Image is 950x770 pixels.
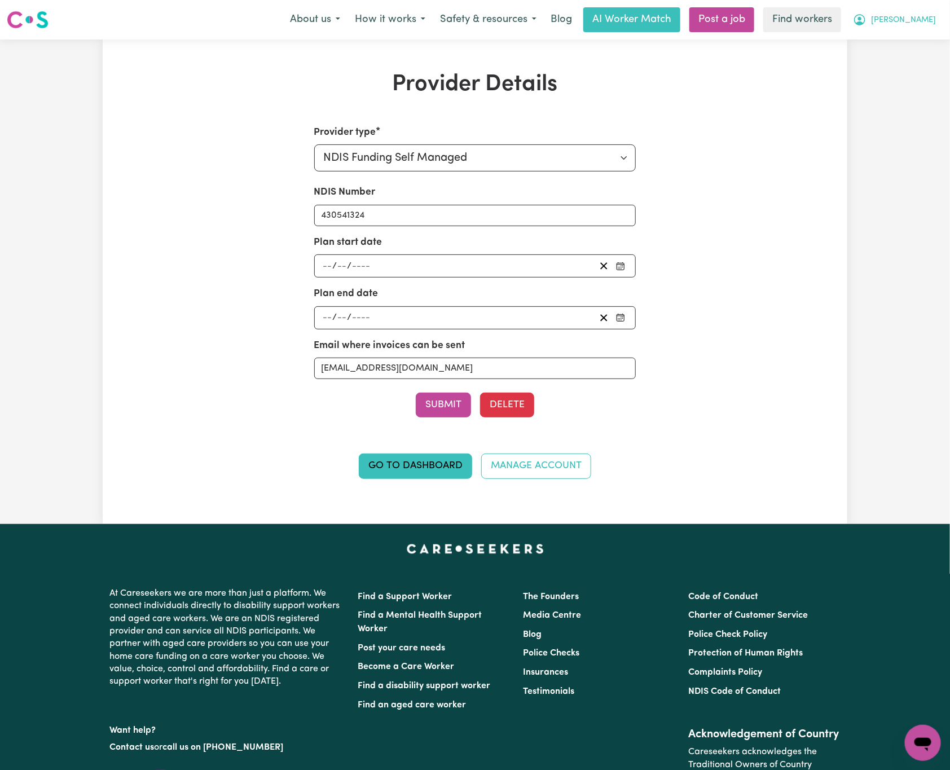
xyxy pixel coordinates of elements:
[337,310,348,325] input: --
[595,310,613,325] button: Clear plan end date
[162,743,283,752] a: call us on [PHONE_NUMBER]
[689,668,763,677] a: Complaints Policy
[358,681,490,690] a: Find a disability support worker
[481,454,591,478] a: Manage Account
[544,7,579,32] a: Blog
[689,630,768,639] a: Police Check Policy
[595,258,613,274] button: Clear plan start date
[523,592,579,601] a: The Founders
[314,185,376,200] label: NDIS Number
[523,687,574,696] a: Testimonials
[905,725,941,761] iframe: Button to launch messaging window
[358,644,445,653] a: Post your care needs
[314,358,636,379] input: e.g. nat.mc@myplanmanager.com.au
[314,125,376,140] label: Provider type
[358,701,466,710] a: Find an aged care worker
[871,14,936,27] span: [PERSON_NAME]
[689,728,841,741] h2: Acknowledgement of Country
[109,737,344,758] p: or
[359,454,472,478] a: Go to Dashboard
[109,743,154,752] a: Contact us
[314,338,465,353] label: Email where invoices can be sent
[583,7,680,32] a: AI Worker Match
[348,261,352,271] span: /
[613,310,628,325] button: Pick your plan end date
[333,261,337,271] span: /
[689,611,808,620] a: Charter of Customer Service
[352,310,371,325] input: ----
[314,205,636,226] input: Enter your NDIS number
[7,10,49,30] img: Careseekers logo
[314,287,379,301] label: Plan end date
[523,649,579,658] a: Police Checks
[433,8,544,32] button: Safety & resources
[323,258,333,274] input: --
[689,592,759,601] a: Code of Conduct
[358,592,452,601] a: Find a Support Worker
[348,313,352,323] span: /
[523,630,542,639] a: Blog
[7,7,49,33] a: Careseekers logo
[407,544,544,553] a: Careseekers home page
[523,611,581,620] a: Media Centre
[358,662,454,671] a: Become a Care Worker
[337,258,348,274] input: --
[613,258,628,274] button: Pick your plan start date
[314,235,382,250] label: Plan start date
[348,8,433,32] button: How it works
[358,611,482,633] a: Find a Mental Health Support Worker
[283,8,348,32] button: About us
[333,313,337,323] span: /
[109,720,344,737] p: Want help?
[689,649,803,658] a: Protection of Human Rights
[416,393,471,417] button: Submit
[323,310,333,325] input: --
[689,687,781,696] a: NDIS Code of Conduct
[109,583,344,693] p: At Careseekers we are more than just a platform. We connect individuals directly to disability su...
[480,393,534,417] button: Delete
[846,8,943,32] button: My Account
[234,71,716,98] h1: Provider Details
[523,668,568,677] a: Insurances
[352,258,371,274] input: ----
[763,7,841,32] a: Find workers
[689,7,754,32] a: Post a job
